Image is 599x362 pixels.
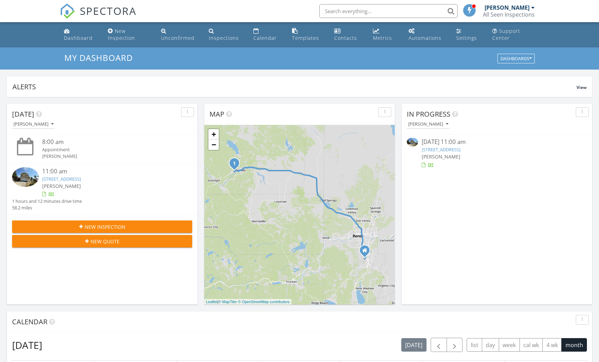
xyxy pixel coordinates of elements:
div: 13070 Stoney Brook Ct, Reno NV 89511 [365,250,369,254]
a: Calendar [251,25,284,45]
a: Metrics [370,25,400,45]
div: [PERSON_NAME] [408,122,448,127]
div: 140 Delleker Park Dr, Portola, CA 96122 [234,163,238,167]
a: Contacts [331,25,365,45]
span: My Dashboard [64,52,133,63]
input: Search everything... [319,4,458,18]
a: New Inspection [105,25,153,45]
a: [STREET_ADDRESS] [42,176,81,182]
button: Dashboards [497,54,535,64]
span: In Progress [407,109,450,119]
span: [PERSON_NAME] [42,183,81,189]
button: New Quote [12,235,192,247]
button: cal wk [520,338,543,352]
button: [PERSON_NAME] [12,120,55,129]
span: View [577,84,587,90]
span: [PERSON_NAME] [422,153,460,160]
div: [PERSON_NAME] [42,153,177,160]
img: 9324918%2Fcover_photos%2FoMBinNL4TE1X2MTYReOD%2Fsmall.jpg [407,138,418,146]
div: Dashboards [500,56,532,61]
div: Alerts [12,82,577,91]
div: 11:00 am [42,167,177,176]
div: Templates [292,35,319,41]
a: [STREET_ADDRESS] [422,146,460,153]
span: New Inspection [85,223,125,230]
div: Calendar [253,35,277,41]
a: Zoom out [208,139,219,150]
a: SPECTORA [60,9,137,24]
span: New Quote [91,238,120,245]
button: [DATE] [401,338,427,352]
button: month [561,338,587,352]
img: The Best Home Inspection Software - Spectora [60,3,75,19]
span: Map [209,109,224,119]
a: Dashboard [61,25,99,45]
button: day [482,338,499,352]
h2: [DATE] [12,338,42,352]
div: Support Center [492,28,520,41]
div: Settings [456,35,477,41]
a: © OpenStreetMap contributors [238,300,290,304]
div: Unconfirmed [161,35,195,41]
a: Automations (Basic) [406,25,448,45]
div: All Seen Inspections [483,11,535,18]
div: Dashboard [64,35,93,41]
div: [PERSON_NAME] [13,122,54,127]
span: [DATE] [12,109,34,119]
button: list [467,338,482,352]
a: Inspections [206,25,245,45]
div: Inspections [209,35,239,41]
div: Automations [409,35,441,41]
div: [PERSON_NAME] [485,4,530,11]
a: Unconfirmed [158,25,200,45]
span: SPECTORA [80,3,137,18]
button: 4 wk [542,338,562,352]
button: [PERSON_NAME] [407,120,450,129]
a: © MapTiler [218,300,237,304]
a: [DATE] 11:00 am [STREET_ADDRESS] [PERSON_NAME] [407,138,587,169]
button: Previous month [431,338,447,352]
a: 11:00 am [STREET_ADDRESS] [PERSON_NAME] 1 hours and 12 minutes drive time 58.2 miles [12,167,192,211]
div: New Inspection [108,28,135,41]
div: 58.2 miles [12,205,82,211]
div: Appointment [42,146,177,153]
img: 9324918%2Fcover_photos%2FoMBinNL4TE1X2MTYReOD%2Fsmall.jpg [12,167,39,187]
div: 8:00 am [42,138,177,146]
div: Metrics [373,35,392,41]
div: 1 hours and 12 minutes drive time [12,198,82,205]
a: Leaflet [206,300,217,304]
a: Support Center [489,25,538,45]
a: Settings [453,25,484,45]
div: | [204,299,291,305]
button: New Inspection [12,220,192,233]
button: Next month [447,338,463,352]
div: Contacts [334,35,357,41]
div: [DATE] 11:00 am [422,138,572,146]
a: Zoom in [208,129,219,139]
button: week [499,338,520,352]
span: Calendar [12,317,47,326]
a: Templates [289,25,326,45]
i: 1 [233,161,236,166]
